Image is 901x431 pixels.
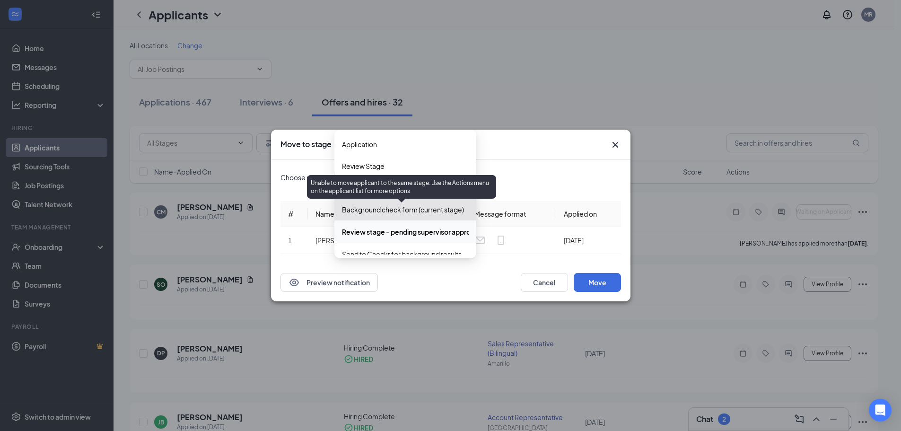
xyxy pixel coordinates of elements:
[556,201,621,227] th: Applied on
[288,236,292,245] span: 1
[280,139,332,150] h3: Move to stage
[474,235,486,246] svg: Email
[869,399,892,422] div: Open Intercom Messenger
[342,227,670,237] span: Review stage - pending supervisor approval to move the candidate to the background stage (next st...
[610,139,621,150] svg: Cross
[610,139,621,150] button: Close
[307,175,496,199] div: Unable to move applicant to the same stage. Use the Actions menu on the applicant list for more o...
[280,201,308,227] th: #
[467,201,557,227] th: Message format
[280,273,378,292] button: EyePreview notification
[342,139,377,150] span: Application
[308,201,400,227] th: Name
[495,235,507,246] svg: MobileSms
[574,273,621,292] button: Move
[289,277,300,288] svg: Eye
[342,249,462,259] span: Send to Checkr for background results
[342,161,385,171] span: Review Stage
[521,273,568,292] button: Cancel
[280,172,326,183] span: Choose stage:
[308,227,400,254] td: [PERSON_NAME]
[556,227,621,254] td: [DATE]
[342,204,464,215] span: Background check form (current stage)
